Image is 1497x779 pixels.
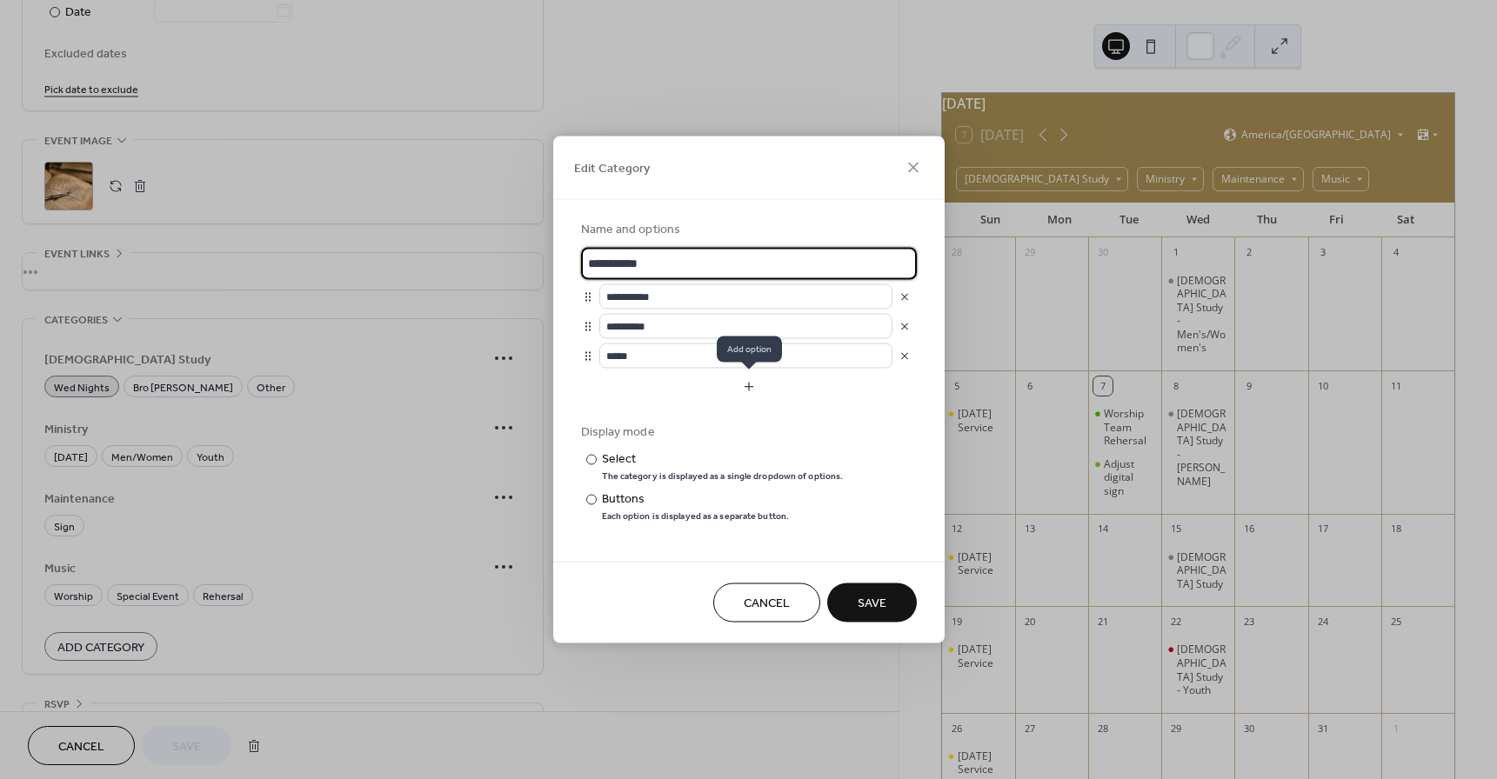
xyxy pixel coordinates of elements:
[581,423,913,442] div: Display mode
[827,583,917,623] button: Save
[602,470,844,483] div: The category is displayed as a single dropdown of options.
[713,583,820,623] button: Cancel
[858,595,886,613] span: Save
[717,336,782,362] span: Add option
[602,510,790,523] div: Each option is displayed as a separate button.
[602,490,786,509] div: Buttons
[744,595,790,613] span: Cancel
[581,221,913,239] div: Name and options
[602,450,840,469] div: Select
[574,160,650,178] span: Edit Category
